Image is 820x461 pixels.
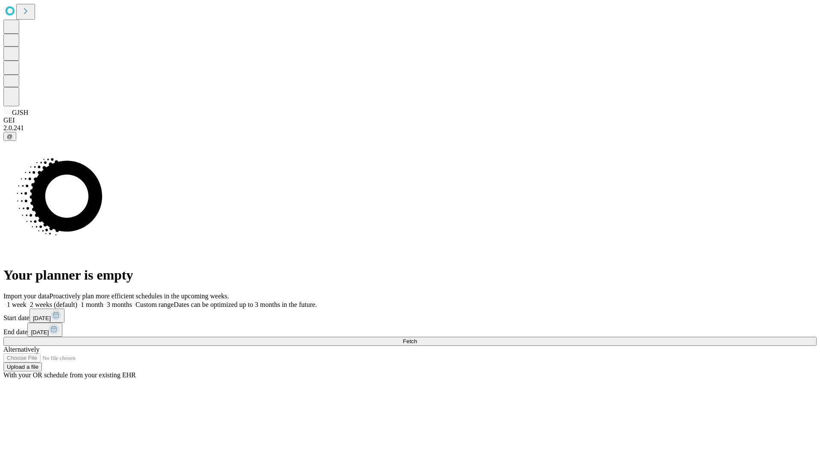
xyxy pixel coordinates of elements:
button: Fetch [3,337,817,346]
span: Proactively plan more efficient schedules in the upcoming weeks. [50,292,229,300]
div: GEI [3,117,817,124]
div: 2.0.241 [3,124,817,132]
button: [DATE] [29,309,64,323]
button: Upload a file [3,362,42,371]
span: [DATE] [31,329,49,336]
span: 3 months [107,301,132,308]
span: 1 week [7,301,26,308]
div: Start date [3,309,817,323]
span: Fetch [403,338,417,344]
span: With your OR schedule from your existing EHR [3,371,136,379]
span: Custom range [135,301,173,308]
span: 1 month [81,301,103,308]
span: Alternatively [3,346,39,353]
button: @ [3,132,16,141]
span: @ [7,133,13,140]
span: 2 weeks (default) [30,301,77,308]
span: Import your data [3,292,50,300]
div: End date [3,323,817,337]
span: [DATE] [33,315,51,321]
button: [DATE] [27,323,62,337]
span: Dates can be optimized up to 3 months in the future. [174,301,317,308]
span: GJSH [12,109,28,116]
h1: Your planner is empty [3,267,817,283]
